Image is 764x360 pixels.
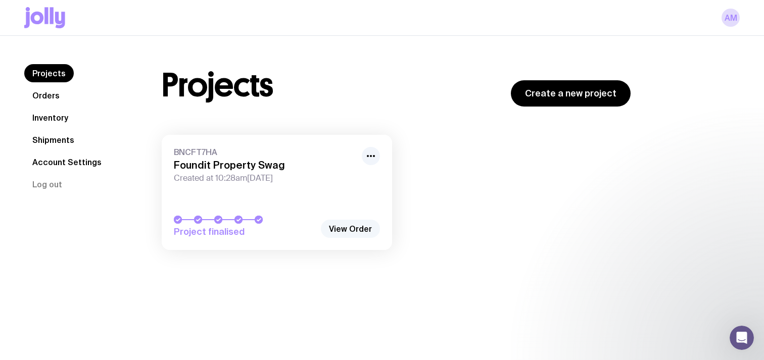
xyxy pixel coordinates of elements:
[101,267,202,307] button: Messages
[511,80,631,107] a: Create a new project
[730,326,754,350] iframe: Intercom live chat
[722,9,740,27] a: AM
[39,292,62,299] span: Home
[162,69,273,101] h1: Projects
[24,64,74,82] a: Projects
[174,159,356,171] h3: Foundit Property Swag
[174,226,315,238] span: Project finalised
[20,72,182,89] p: Hi there 👋
[10,119,192,157] div: Send us a messageWe'll be back online in 1 hour
[174,147,356,157] span: BNCFT7HA
[24,153,110,171] a: Account Settings
[134,292,169,299] span: Messages
[24,175,70,193] button: Log out
[24,131,82,149] a: Shipments
[21,138,169,148] div: We'll be back online in 1 hour
[24,86,68,105] a: Orders
[20,89,182,106] p: How can we help?
[24,109,76,127] a: Inventory
[162,135,392,250] a: BNCFT7HAFoundit Property SwagCreated at 10:28am[DATE]Project finalised
[174,16,192,34] div: Close
[321,220,380,238] a: View Order
[174,173,356,183] span: Created at 10:28am[DATE]
[21,127,169,138] div: Send us a message
[20,16,40,36] div: Profile image for David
